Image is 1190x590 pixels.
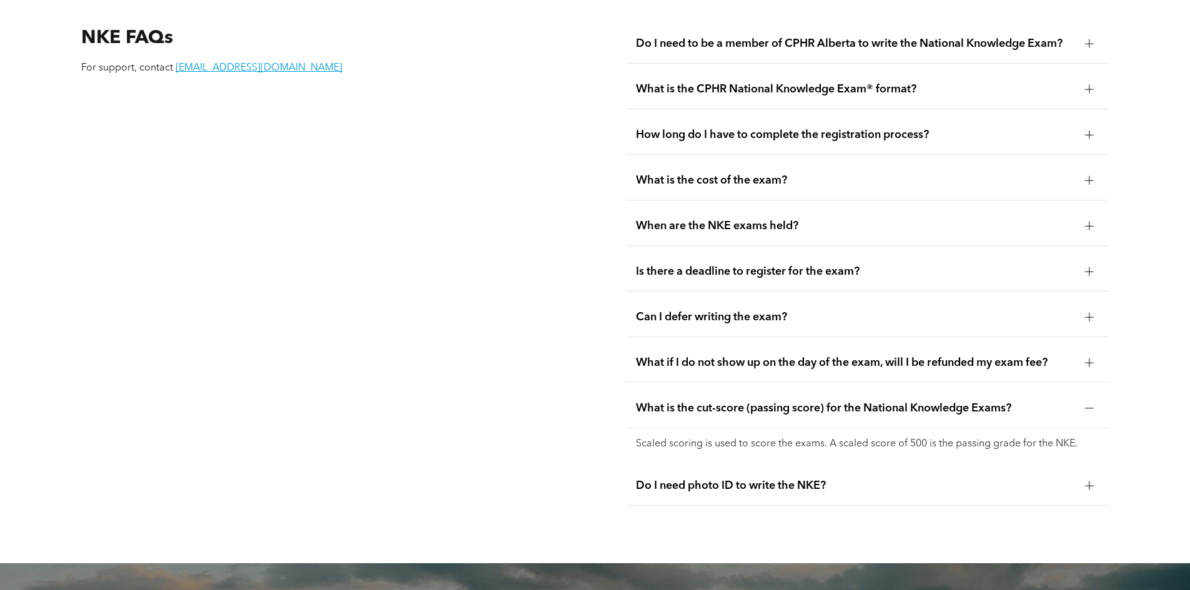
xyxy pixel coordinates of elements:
span: What is the CPHR National Knowledge Exam® format? [636,82,1075,96]
span: Do I need to be a member of CPHR Alberta to write the National Knowledge Exam? [636,37,1075,51]
span: How long do I have to complete the registration process? [636,128,1075,142]
span: Do I need photo ID to write the NKE? [636,479,1075,493]
span: When are the NKE exams held? [636,219,1075,233]
span: For support, contact [81,63,173,73]
span: What if I do not show up on the day of the exam, will I be refunded my exam fee? [636,356,1075,370]
p: Scaled scoring is used to score the exams. A scaled score of 500 is the passing grade for the NKE. [636,438,1099,450]
span: Is there a deadline to register for the exam? [636,265,1075,278]
a: [EMAIL_ADDRESS][DOMAIN_NAME] [176,63,342,73]
span: What is the cut-score (passing score) for the National Knowledge Exams? [636,401,1075,415]
span: What is the cost of the exam? [636,174,1075,187]
span: NKE FAQs [81,29,173,47]
span: Can I defer writing the exam? [636,310,1075,324]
